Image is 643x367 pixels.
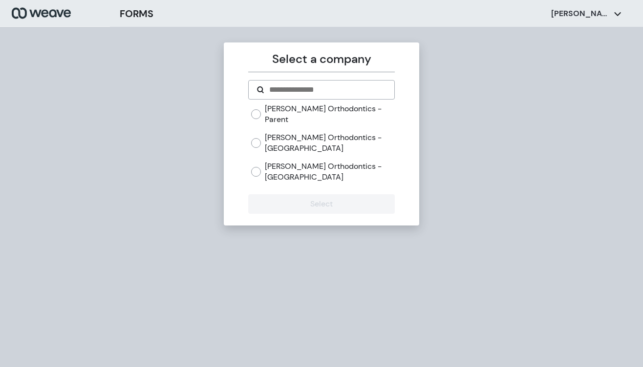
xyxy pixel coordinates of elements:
[265,161,394,182] label: [PERSON_NAME] Orthodontics - [GEOGRAPHIC_DATA]
[248,194,394,214] button: Select
[265,103,394,124] label: [PERSON_NAME] Orthodontics - Parent
[551,8,610,19] p: [PERSON_NAME]
[268,84,386,96] input: Search
[120,6,153,21] h3: FORMS
[248,50,394,68] p: Select a company
[265,132,394,153] label: [PERSON_NAME] Orthodontics - [GEOGRAPHIC_DATA]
